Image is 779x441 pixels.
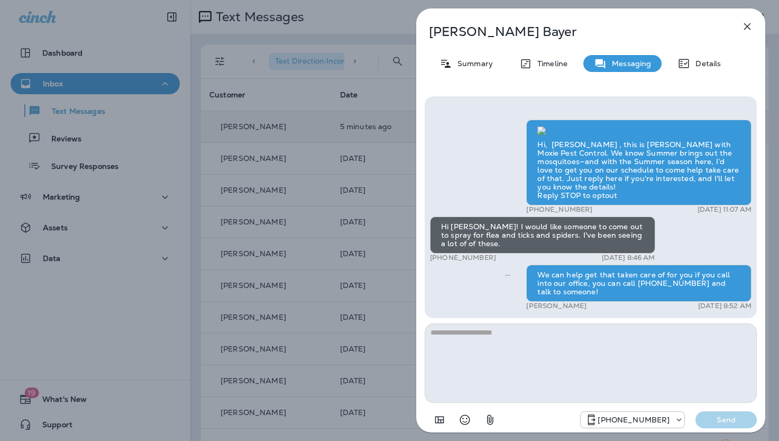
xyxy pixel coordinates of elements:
p: Messaging [607,59,651,68]
div: Hi, [PERSON_NAME] , this is [PERSON_NAME] with Moxie Pest Control. We know Summer brings out the ... [526,120,751,205]
div: We can help get that taken care of for you if you call into our office, you can call [PHONE_NUMBE... [526,265,751,302]
p: [PHONE_NUMBER] [526,205,592,214]
span: Sent [505,269,510,279]
p: [PERSON_NAME] Bayer [429,24,718,39]
div: Hi [PERSON_NAME]! I would like someone to come out to spray for flea and ticks and spiders. I've ... [430,217,655,254]
p: Timeline [532,59,567,68]
p: Summary [452,59,493,68]
p: [DATE] 8:52 AM [698,302,751,310]
p: [PERSON_NAME] [526,302,586,310]
img: twilio-download [537,127,546,135]
button: Select an emoji [454,409,475,430]
button: Add in a premade template [429,409,450,430]
div: +1 (817) 482-3792 [581,413,684,426]
p: [DATE] 8:46 AM [602,254,655,262]
p: [PHONE_NUMBER] [598,416,670,424]
p: [PHONE_NUMBER] [430,254,496,262]
p: Details [690,59,721,68]
p: [DATE] 11:07 AM [698,205,751,214]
